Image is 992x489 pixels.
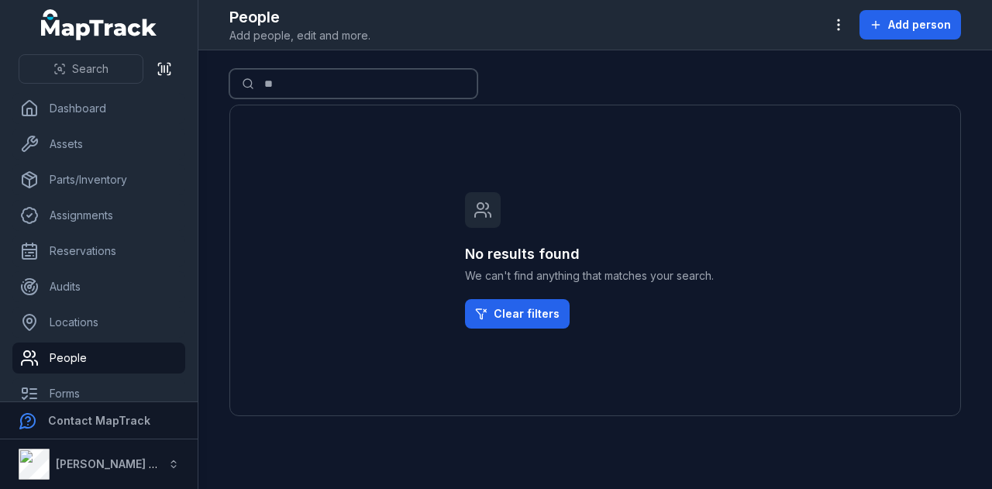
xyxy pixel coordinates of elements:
strong: Contact MapTrack [48,414,150,427]
span: Search [72,61,108,77]
a: Forms [12,378,185,409]
a: Parts/Inventory [12,164,185,195]
strong: [PERSON_NAME] Air [56,457,164,470]
a: Audits [12,271,185,302]
a: Dashboard [12,93,185,124]
a: Clear filters [465,299,570,329]
button: Search [19,54,143,84]
a: Locations [12,307,185,338]
h3: No results found [465,243,725,265]
a: Assets [12,129,185,160]
button: Add person [859,10,961,40]
h2: People [229,6,370,28]
a: MapTrack [41,9,157,40]
span: Add people, edit and more. [229,28,370,43]
a: People [12,343,185,374]
span: We can't find anything that matches your search. [465,268,725,284]
a: Assignments [12,200,185,231]
span: Add person [888,17,951,33]
a: Reservations [12,236,185,267]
